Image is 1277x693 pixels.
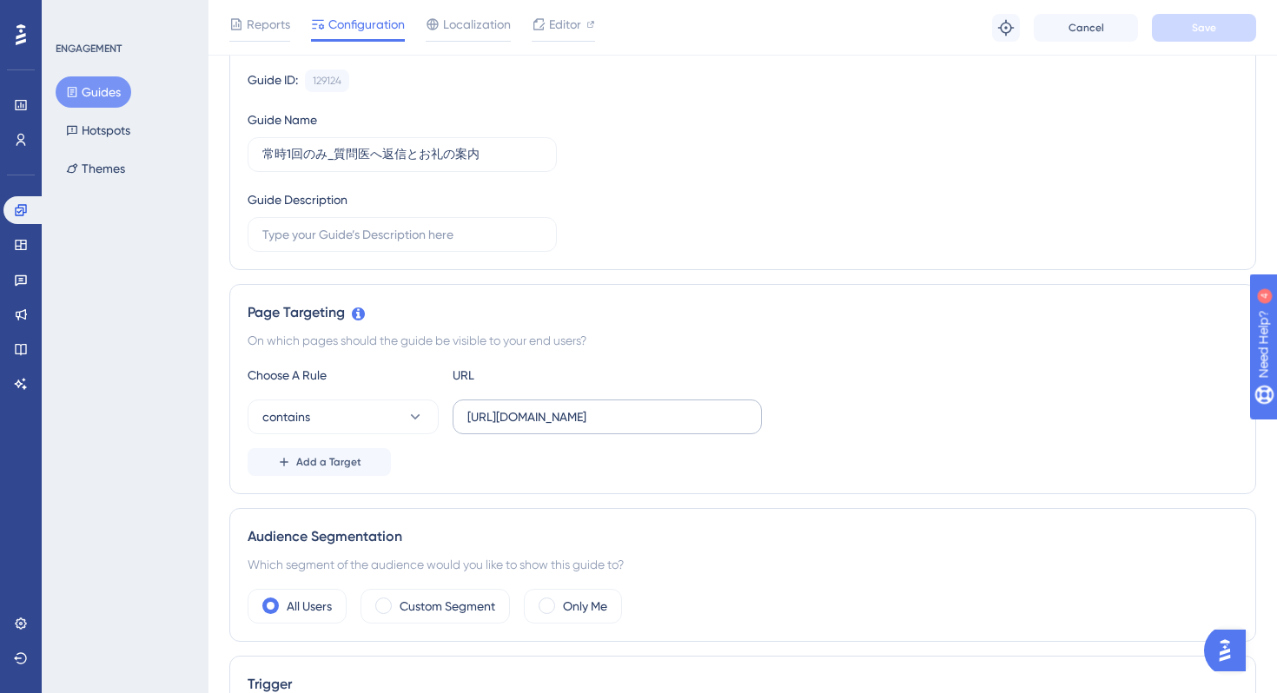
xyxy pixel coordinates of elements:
span: Cancel [1069,21,1104,35]
button: Cancel [1034,14,1138,42]
span: Add a Target [296,455,361,469]
div: URL [453,365,644,386]
span: contains [262,406,310,427]
span: Save [1192,21,1216,35]
span: Editor [549,14,581,35]
label: Custom Segment [400,596,495,617]
span: Configuration [328,14,405,35]
span: Need Help? [41,4,109,25]
input: Type your Guide’s Name here [262,145,542,164]
span: Localization [443,14,511,35]
input: yourwebsite.com/path [467,407,747,426]
div: Page Targeting [248,302,1238,323]
button: Save [1152,14,1256,42]
button: Guides [56,76,131,108]
div: 4 [121,9,126,23]
div: Audience Segmentation [248,526,1238,547]
input: Type your Guide’s Description here [262,225,542,244]
div: Guide Name [248,109,317,130]
label: All Users [287,596,332,617]
button: Themes [56,153,136,184]
button: Add a Target [248,448,391,476]
div: Guide Description [248,189,347,210]
div: Guide ID: [248,69,298,92]
div: ENGAGEMENT [56,42,122,56]
div: On which pages should the guide be visible to your end users? [248,330,1238,351]
div: Choose A Rule [248,365,439,386]
span: Reports [247,14,290,35]
button: contains [248,399,439,434]
div: Which segment of the audience would you like to show this guide to? [248,554,1238,575]
iframe: UserGuiding AI Assistant Launcher [1204,624,1256,676]
label: Only Me [563,596,607,617]
button: Hotspots [56,115,141,146]
div: 129124 [313,74,341,88]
